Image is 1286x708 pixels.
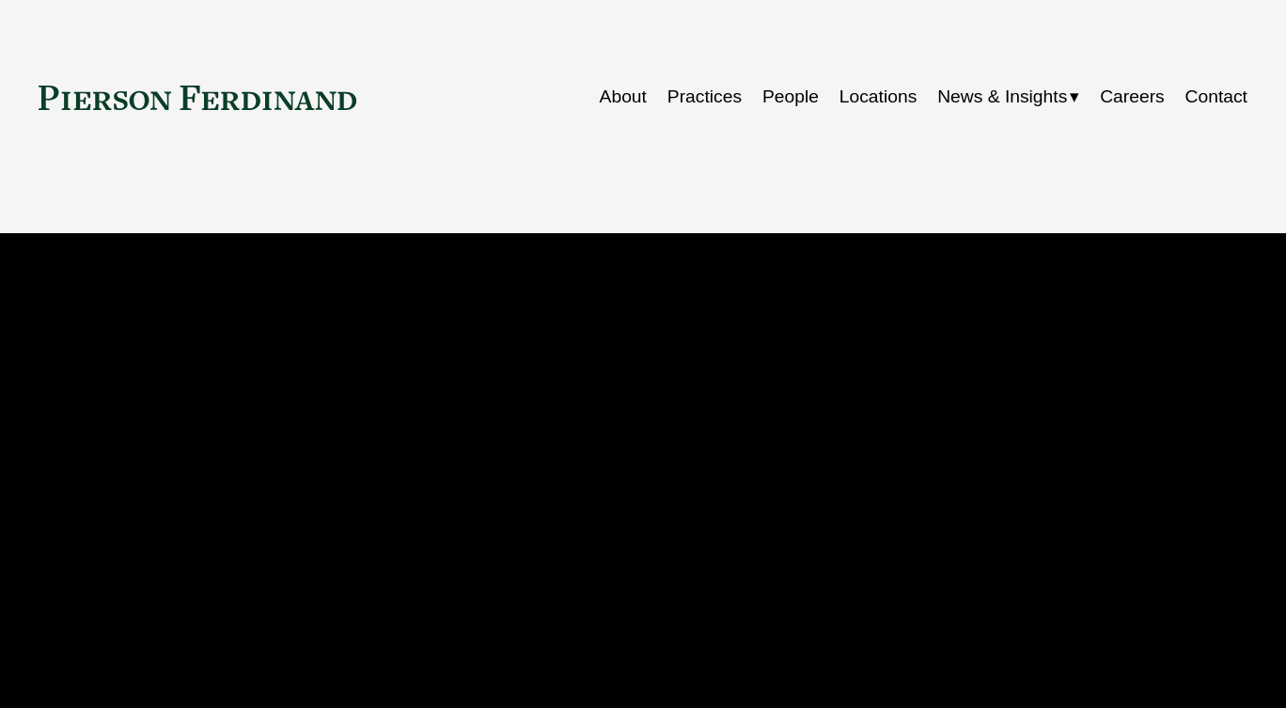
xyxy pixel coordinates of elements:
a: People [762,79,819,116]
a: Contact [1185,79,1247,116]
a: Locations [839,79,917,116]
a: About [600,79,647,116]
span: News & Insights [937,81,1067,114]
a: folder dropdown [937,79,1079,116]
a: Practices [667,79,742,116]
a: Careers [1100,79,1165,116]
